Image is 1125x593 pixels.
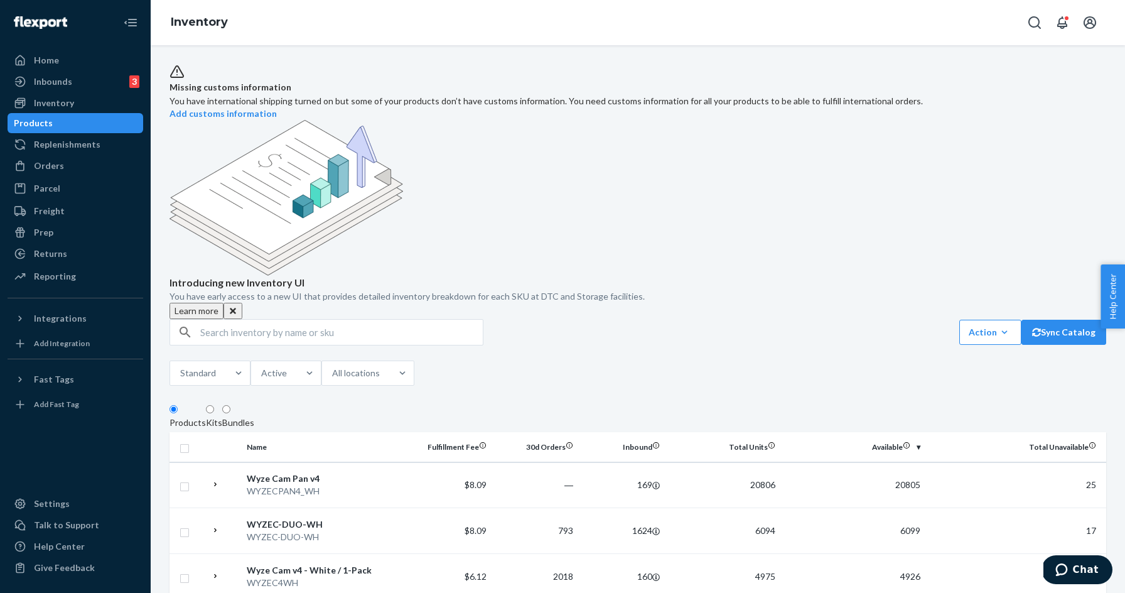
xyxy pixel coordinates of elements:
[492,432,578,462] th: 30d Orders
[34,138,100,151] div: Replenishments
[8,494,143,514] a: Settings
[750,479,775,490] span: 20806
[404,432,491,462] th: Fulfillment Fee
[34,338,90,349] div: Add Integration
[247,564,399,577] div: Wyze Cam v4 - White / 1-Pack
[665,432,780,462] th: Total Units
[465,525,487,536] span: $8.09
[925,432,1106,462] th: Total Unavailable
[216,367,217,379] input: Standard
[170,108,277,119] a: Add customs information
[578,508,665,554] td: 1624
[222,416,254,429] div: Bundles
[222,405,230,413] input: Bundles
[34,248,67,260] div: Returns
[170,416,206,429] div: Products
[34,226,53,239] div: Prep
[118,10,143,35] button: Close Navigation
[8,536,143,557] a: Help Center
[780,432,925,462] th: Available
[8,308,143,329] button: Integrations
[170,405,178,413] input: Products
[14,117,53,129] div: Products
[170,120,403,276] img: new-reports-banner-icon.82668bd98b6a51aee86340f2a7b77ae3.png
[895,479,920,490] span: 20805
[8,134,143,155] a: Replenishments
[8,222,143,242] a: Prep
[170,95,1106,107] div: You have international shipping turned on but some of your products don’t have customs informatio...
[287,367,288,379] input: Active
[465,571,487,582] span: $6.12
[8,334,143,354] a: Add Integration
[1050,10,1075,35] button: Open notifications
[8,178,143,199] a: Parcel
[8,266,143,286] a: Reporting
[8,50,143,70] a: Home
[578,462,665,508] td: 169
[8,394,143,415] a: Add Fast Tag
[8,244,143,264] a: Returns
[34,270,76,283] div: Reporting
[900,525,920,536] span: 6099
[34,75,72,88] div: Inbounds
[170,80,1106,95] span: Missing customs information
[578,432,665,462] th: Inbound
[34,97,74,109] div: Inventory
[247,577,399,589] div: WYZEC4WH
[1086,479,1096,490] span: 25
[8,558,143,578] button: Give Feedback
[1043,555,1112,587] iframe: Opens a widget where you can chat to one of our agents
[34,160,64,172] div: Orders
[969,326,1012,339] div: Action
[34,498,70,510] div: Settings
[1086,525,1096,536] span: 17
[171,15,228,29] a: Inventory
[380,367,381,379] input: All locations
[129,75,139,88] div: 3
[34,373,74,386] div: Fast Tags
[755,571,775,582] span: 4975
[1022,10,1047,35] button: Open Search Box
[242,432,404,462] th: Name
[492,462,578,508] td: ―
[206,416,222,429] div: Kits
[34,540,85,553] div: Help Center
[959,320,1021,345] button: Action
[465,479,487,490] span: $8.09
[8,93,143,113] a: Inventory
[247,485,399,498] div: WYZECPAN4_WH
[261,367,287,379] div: Active
[34,312,87,325] div: Integrations
[34,562,95,574] div: Give Feedback
[206,405,214,413] input: Kits
[34,519,99,531] div: Talk to Support
[8,113,143,133] a: Products
[900,571,920,582] span: 4926
[8,515,143,535] button: Talk to Support
[8,72,143,92] a: Inbounds3
[14,16,67,29] img: Flexport logo
[161,4,238,41] ol: breadcrumbs
[332,367,380,379] div: All locations
[1101,264,1125,329] button: Help Center
[34,54,59,67] div: Home
[34,399,79,410] div: Add Fast Tag
[1021,320,1106,345] button: Sync Catalog
[200,320,483,345] input: Search inventory by name or sku
[755,525,775,536] span: 6094
[247,518,399,531] div: WYZEC-DUO-WH
[223,303,242,319] button: Close
[8,201,143,221] a: Freight
[180,367,216,379] div: Standard
[1077,10,1102,35] button: Open account menu
[8,369,143,389] button: Fast Tags
[170,303,223,319] button: Learn more
[8,156,143,176] a: Orders
[34,182,60,195] div: Parcel
[247,472,399,485] div: Wyze Cam Pan v4
[170,290,1106,303] p: You have early access to a new UI that provides detailed inventory breakdown for each SKU at DTC ...
[492,508,578,554] td: 793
